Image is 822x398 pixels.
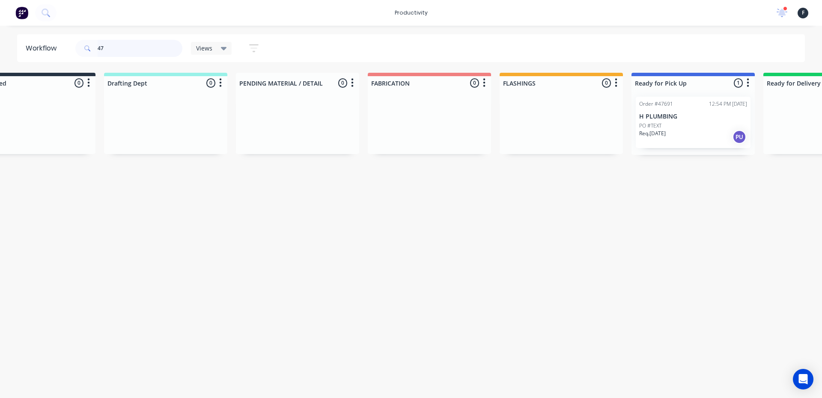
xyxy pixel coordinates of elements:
p: Req. [DATE] [639,130,666,137]
div: Order #47691 [639,100,673,108]
input: Search for orders... [98,40,182,57]
div: Open Intercom Messenger [793,369,813,389]
div: Order #4769112:54 PM [DATE]H PLUMBINGPO #TEXTReq.[DATE]PU [636,97,751,148]
p: H PLUMBING [639,113,747,120]
span: F [802,9,804,17]
p: PO #TEXT [639,122,661,130]
div: productivity [390,6,432,19]
div: PU [733,130,746,144]
img: Factory [15,6,28,19]
div: Workflow [26,43,61,53]
div: 12:54 PM [DATE] [709,100,747,108]
span: Views [196,44,212,53]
